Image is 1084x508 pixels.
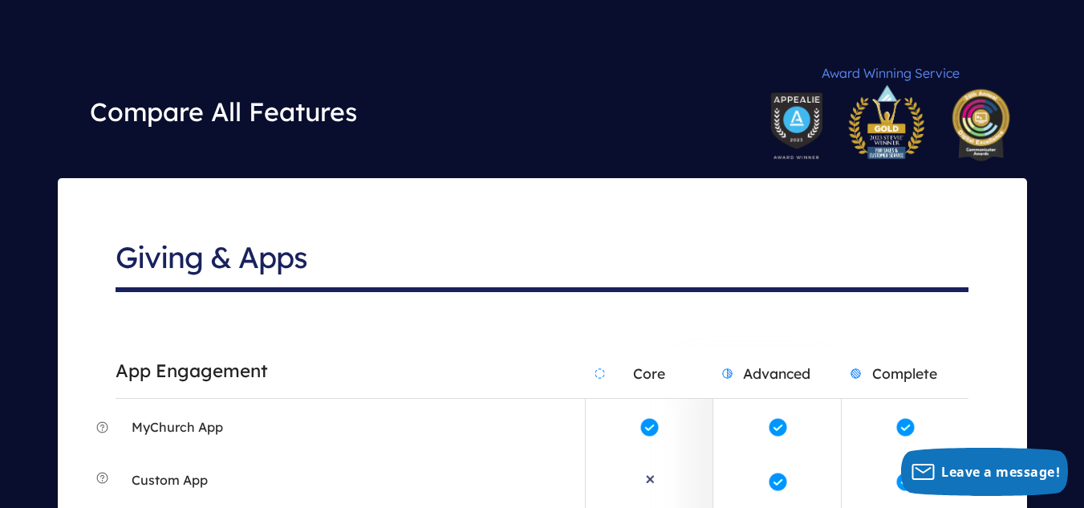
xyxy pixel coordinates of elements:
button: Leave a message! [901,448,1068,496]
h2: Giving & Apps [116,226,968,292]
h2: Core [586,348,713,398]
h2: Compare All Features [90,83,357,140]
h2: App Engagement [116,351,585,392]
span: MyChurch App [132,415,223,439]
h2: Complete [842,348,968,398]
img: logos-awards.png [770,85,1011,163]
h2: Advanced [713,348,840,398]
span: Custom App [132,471,208,495]
span: Leave a message! [941,463,1060,481]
